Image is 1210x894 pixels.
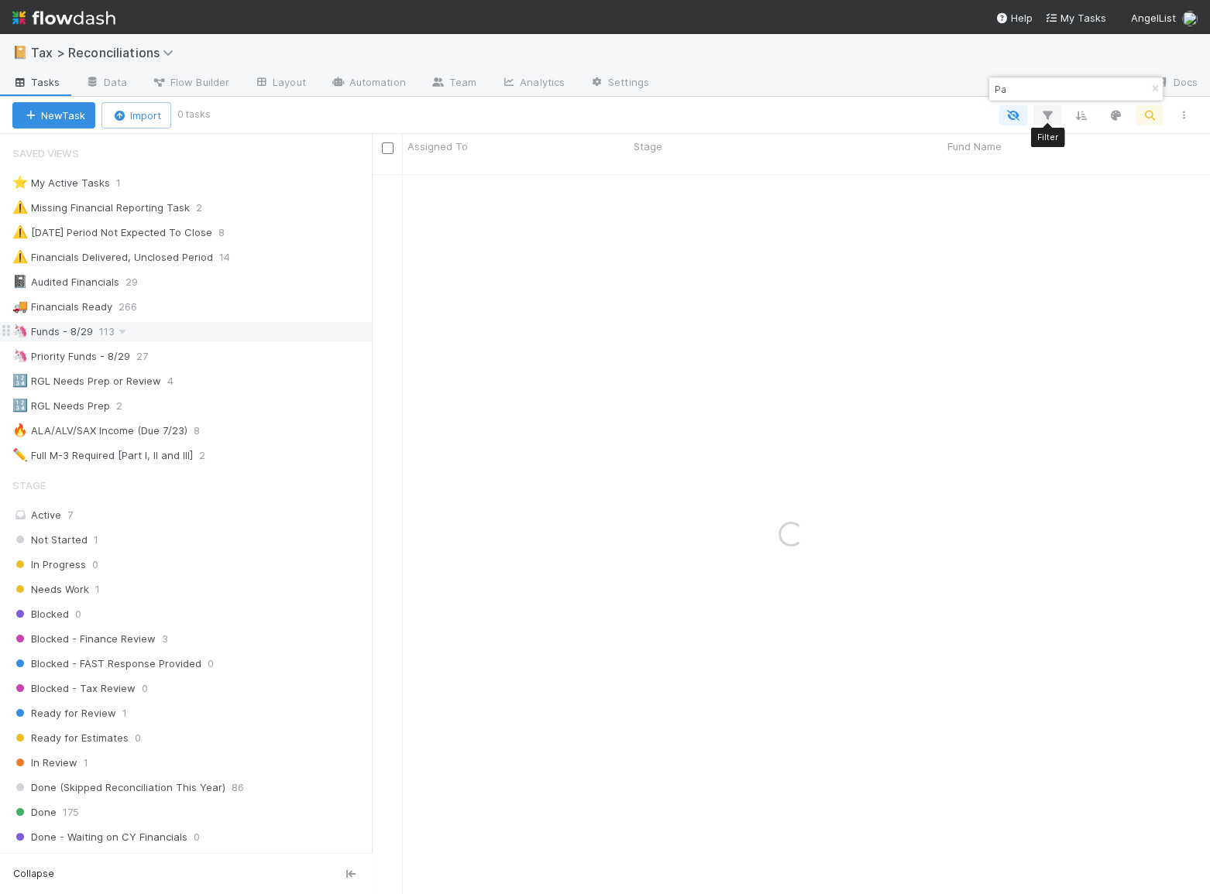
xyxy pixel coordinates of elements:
span: Blocked [12,605,69,624]
span: 2 [116,396,138,416]
span: Done - CY Financials Available [12,852,180,872]
span: 1 [95,580,100,599]
span: 0 [92,555,98,574]
span: Stage [634,139,662,154]
span: Done [12,803,57,822]
small: 0 tasks [177,108,211,122]
div: Audited Financials [12,272,119,292]
span: 0 [135,728,141,748]
span: 🔢 [12,399,28,412]
span: 3 [162,629,168,649]
span: Ready for Review [12,704,116,723]
span: Saved Views [12,138,79,169]
span: ✏️ [12,448,28,461]
input: Toggle All Rows Selected [382,142,394,154]
span: Ready for Estimates [12,728,129,748]
span: Tasks [12,74,60,90]
span: 📓 [12,275,28,288]
span: Assigned To [407,139,468,154]
span: 1 [84,753,88,772]
span: 🦄 [12,349,28,362]
span: 0 [142,679,148,698]
img: logo-inverted-e16ddd16eac7371096b0.svg [12,5,115,31]
span: 113 [99,322,130,341]
span: 1 [122,704,127,723]
span: In Progress [12,555,86,574]
div: My Active Tasks [12,173,110,193]
span: ⚠️ [12,200,28,214]
div: ALA/ALV/SAX Income (Due 7/23) [12,421,187,440]
div: Help [995,10,1033,26]
span: 1 [94,530,98,550]
button: Import [101,102,171,128]
span: In Review [12,753,77,772]
span: Done (Skipped Reconciliation This Year) [12,778,225,797]
span: 2 [199,446,221,465]
div: Funds - 8/29 [12,322,93,341]
div: Financials Delivered, Unclosed Period [12,248,213,267]
span: Not Started [12,530,88,550]
a: Team [418,71,489,96]
div: [DATE] Period Not Expected To Close [12,223,212,242]
a: Automation [318,71,418,96]
span: 27 [136,347,163,366]
input: Search... [992,80,1146,98]
span: 175 [63,803,79,822]
button: NewTask [12,102,95,128]
a: Data [73,71,139,96]
span: 📔 [12,46,28,59]
span: 🦄 [12,324,28,337]
span: 0 [208,654,214,673]
span: Done - Waiting on CY Financials [12,827,187,847]
span: 8 [218,223,240,242]
span: AngelList [1131,12,1176,24]
span: 0 [75,605,81,624]
span: Stage [12,470,46,501]
span: 1 [116,173,136,193]
span: 🔥 [12,423,28,437]
span: 🚚 [12,300,28,313]
div: Financials Ready [12,297,112,317]
span: 8 [194,421,215,440]
span: Blocked - Finance Review [12,629,156,649]
span: My Tasks [1045,12,1106,24]
span: 7 [67,509,73,521]
span: 266 [119,297,153,317]
span: Tax > Reconciliations [31,45,181,60]
div: RGL Needs Prep [12,396,110,416]
span: 0 [194,827,200,847]
span: Blocked - Tax Review [12,679,136,698]
span: 2 [196,198,218,218]
a: Analytics [489,71,577,96]
span: Collapse [13,867,54,881]
span: ⭐ [12,176,28,189]
div: Priority Funds - 8/29 [12,347,130,366]
span: 0 [186,852,192,872]
a: Layout [242,71,318,96]
div: RGL Needs Prep or Review [12,372,161,391]
span: Needs Work [12,580,89,599]
a: Docs [1143,71,1210,96]
span: 29 [125,272,153,292]
span: 86 [232,778,244,797]
span: 🔢 [12,374,28,387]
span: Blocked - FAST Response Provided [12,654,201,673]
div: Active [12,505,368,525]
div: Missing Financial Reporting Task [12,198,190,218]
span: 4 [167,372,189,391]
span: ⚠️ [12,225,28,238]
a: Settings [577,71,662,96]
div: Full M-3 Required [Part I, II and III] [12,446,193,465]
span: Fund Name [947,139,1002,154]
span: Flow Builder [152,74,229,90]
img: avatar_85833754-9fc2-4f19-a44b-7938606ee299.png [1182,11,1198,26]
span: 14 [219,248,246,267]
span: ⚠️ [12,250,28,263]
